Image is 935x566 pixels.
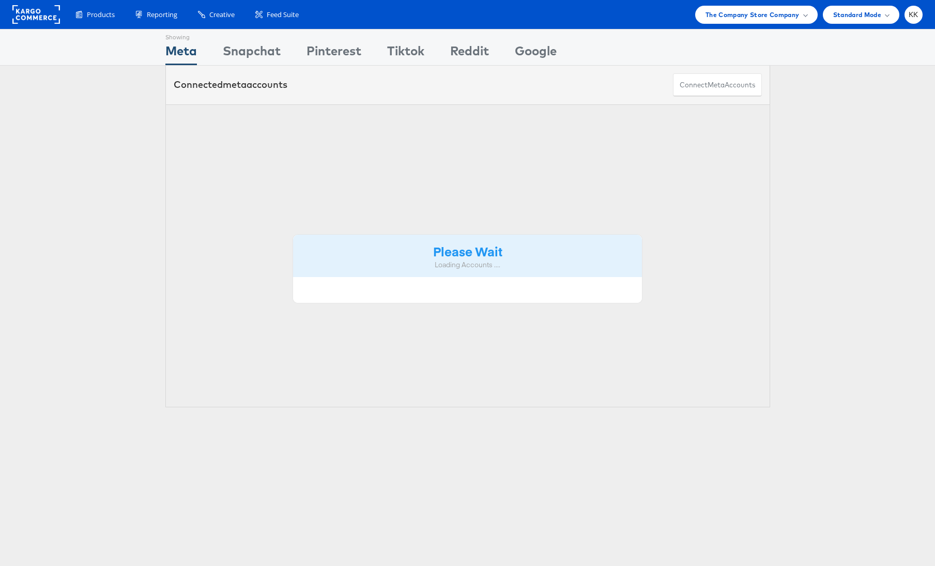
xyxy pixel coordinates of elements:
[165,42,197,65] div: Meta
[301,260,635,270] div: Loading Accounts ....
[673,73,762,97] button: ConnectmetaAccounts
[223,42,281,65] div: Snapchat
[209,10,235,20] span: Creative
[450,42,489,65] div: Reddit
[833,9,881,20] span: Standard Mode
[267,10,299,20] span: Feed Suite
[174,78,287,91] div: Connected accounts
[433,242,502,259] strong: Please Wait
[387,42,424,65] div: Tiktok
[909,11,918,18] span: KK
[165,29,197,42] div: Showing
[708,80,725,90] span: meta
[87,10,115,20] span: Products
[147,10,177,20] span: Reporting
[223,79,247,90] span: meta
[706,9,800,20] span: The Company Store Company
[515,42,557,65] div: Google
[306,42,361,65] div: Pinterest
